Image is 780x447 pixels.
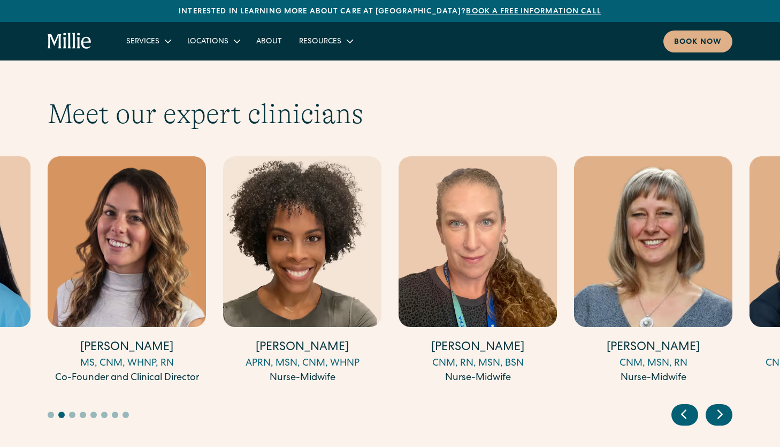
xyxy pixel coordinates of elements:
div: 5 / 17 [399,156,557,387]
div: Services [118,32,179,50]
button: Go to slide 2 [58,412,65,418]
div: Book now [674,37,722,48]
h4: [PERSON_NAME] [399,340,557,357]
a: [PERSON_NAME]MS, CNM, WHNP, RNCo-Founder and Clinical Director [48,156,206,385]
button: Go to slide 4 [80,412,86,418]
a: About [248,32,290,50]
div: 4 / 17 [223,156,381,387]
a: [PERSON_NAME]CNM, MSN, RNNurse-Midwife [574,156,732,385]
button: Go to slide 3 [69,412,75,418]
div: Resources [290,32,361,50]
button: Go to slide 1 [48,412,54,418]
div: Next slide [706,404,732,426]
div: Nurse-Midwife [223,371,381,385]
div: APRN, MSN, CNM, WHNP [223,357,381,371]
div: MS, CNM, WHNP, RN [48,357,206,371]
h4: [PERSON_NAME] [574,340,732,357]
div: Nurse-Midwife [574,371,732,385]
h4: [PERSON_NAME] [223,340,381,357]
div: Locations [187,36,228,48]
button: Go to slide 5 [90,412,97,418]
button: Go to slide 7 [112,412,118,418]
h2: Meet our expert clinicians [48,97,732,131]
div: Previous slide [671,404,698,426]
button: Go to slide 6 [101,412,108,418]
a: Book a free information call [466,8,601,16]
div: 6 / 17 [574,156,732,387]
div: Locations [179,32,248,50]
div: Services [126,36,159,48]
a: home [48,33,92,50]
div: Nurse-Midwife [399,371,557,385]
a: [PERSON_NAME]CNM, RN, MSN, BSNNurse-Midwife [399,156,557,385]
a: [PERSON_NAME]APRN, MSN, CNM, WHNPNurse-Midwife [223,156,381,385]
button: Go to slide 8 [123,412,129,418]
a: Book now [663,31,732,52]
h4: [PERSON_NAME] [48,340,206,357]
div: 3 / 17 [48,156,206,387]
div: Resources [299,36,341,48]
div: CNM, RN, MSN, BSN [399,357,557,371]
div: CNM, MSN, RN [574,357,732,371]
div: Co-Founder and Clinical Director [48,371,206,385]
